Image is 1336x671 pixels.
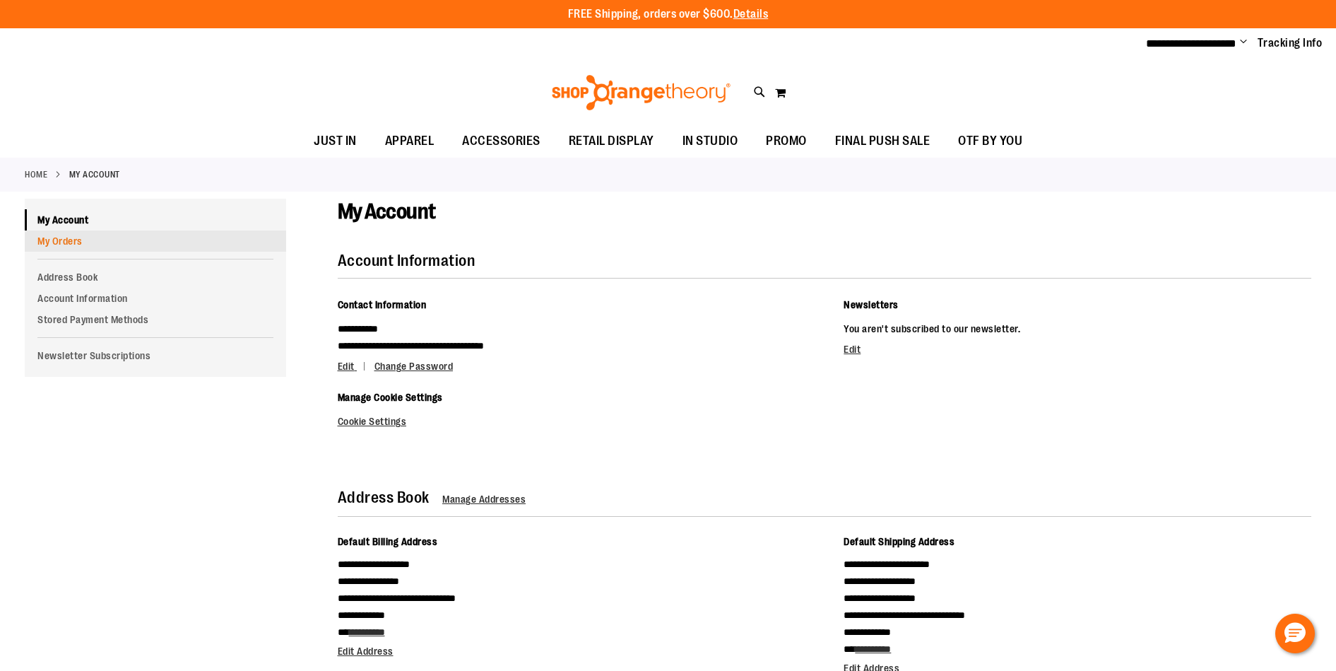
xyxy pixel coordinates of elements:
a: RETAIL DISPLAY [555,125,668,158]
a: My Account [25,209,286,231]
a: Details [733,8,769,21]
a: IN STUDIO [668,125,752,158]
a: Cookie Settings [338,416,407,427]
span: FINAL PUSH SALE [835,125,930,157]
a: APPAREL [371,125,449,158]
span: ACCESSORIES [462,125,540,157]
a: Edit [844,344,861,355]
a: Account Information [25,288,286,309]
p: FREE Shipping, orders over $600. [568,6,769,23]
span: APPAREL [385,125,435,157]
span: Edit [338,361,355,372]
span: Manage Cookie Settings [338,392,443,403]
a: Newsletter Subscriptions [25,345,286,366]
a: PROMO [752,125,821,158]
a: Home [25,168,47,181]
a: Stored Payment Methods [25,309,286,330]
img: Shop Orangetheory [550,75,733,110]
a: ACCESSORIES [448,125,555,158]
span: JUST IN [314,125,357,157]
button: Hello, have a question? Let’s chat. [1275,614,1315,653]
a: OTF BY YOU [944,125,1036,158]
span: RETAIL DISPLAY [569,125,654,157]
strong: My Account [69,168,120,181]
span: Newsletters [844,299,899,310]
span: Default Shipping Address [844,536,954,547]
a: Edit Address [338,646,394,657]
a: Edit [338,361,372,372]
strong: Account Information [338,252,475,269]
strong: Address Book [338,489,430,506]
span: PROMO [766,125,807,157]
span: Contact Information [338,299,427,310]
button: Account menu [1240,36,1247,50]
a: FINAL PUSH SALE [821,125,945,158]
a: Change Password [374,361,454,372]
a: JUST IN [300,125,371,158]
a: My Orders [25,231,286,252]
p: You aren't subscribed to our newsletter. [844,320,1311,337]
a: Manage Addresses [442,494,526,505]
a: Tracking Info [1258,35,1323,51]
span: My Account [338,199,436,223]
span: IN STUDIO [682,125,738,157]
span: Default Billing Address [338,536,438,547]
a: Address Book [25,267,286,288]
span: OTF BY YOU [958,125,1022,157]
